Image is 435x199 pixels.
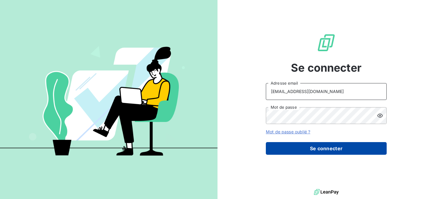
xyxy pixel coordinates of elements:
[291,60,362,76] span: Se connecter
[317,33,336,52] img: Logo LeanPay
[266,142,387,155] button: Se connecter
[266,83,387,100] input: placeholder
[314,188,339,197] img: logo
[266,129,310,134] a: Mot de passe oublié ?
